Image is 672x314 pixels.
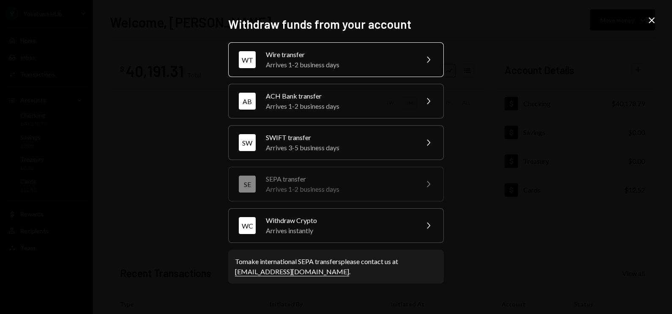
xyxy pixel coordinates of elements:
div: ACH Bank transfer [266,91,413,101]
button: SWSWIFT transferArrives 3-5 business days [228,125,444,160]
div: Arrives 1-2 business days [266,184,413,194]
button: WTWire transferArrives 1-2 business days [228,42,444,77]
a: [EMAIL_ADDRESS][DOMAIN_NAME] [235,267,349,276]
div: SE [239,176,256,193]
div: To make international SEPA transfers please contact us at . [235,256,437,277]
div: Arrives 1-2 business days [266,101,413,111]
button: ABACH Bank transferArrives 1-2 business days [228,84,444,118]
div: WC [239,217,256,234]
div: SW [239,134,256,151]
div: Arrives 1-2 business days [266,60,413,70]
div: Withdraw Crypto [266,215,413,226]
h2: Withdraw funds from your account [228,16,444,33]
div: AB [239,93,256,110]
button: WCWithdraw CryptoArrives instantly [228,208,444,243]
div: Arrives 3-5 business days [266,143,413,153]
div: Wire transfer [266,50,413,60]
div: WT [239,51,256,68]
button: SESEPA transferArrives 1-2 business days [228,167,444,201]
div: SWIFT transfer [266,132,413,143]
div: Arrives instantly [266,226,413,236]
div: SEPA transfer [266,174,413,184]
